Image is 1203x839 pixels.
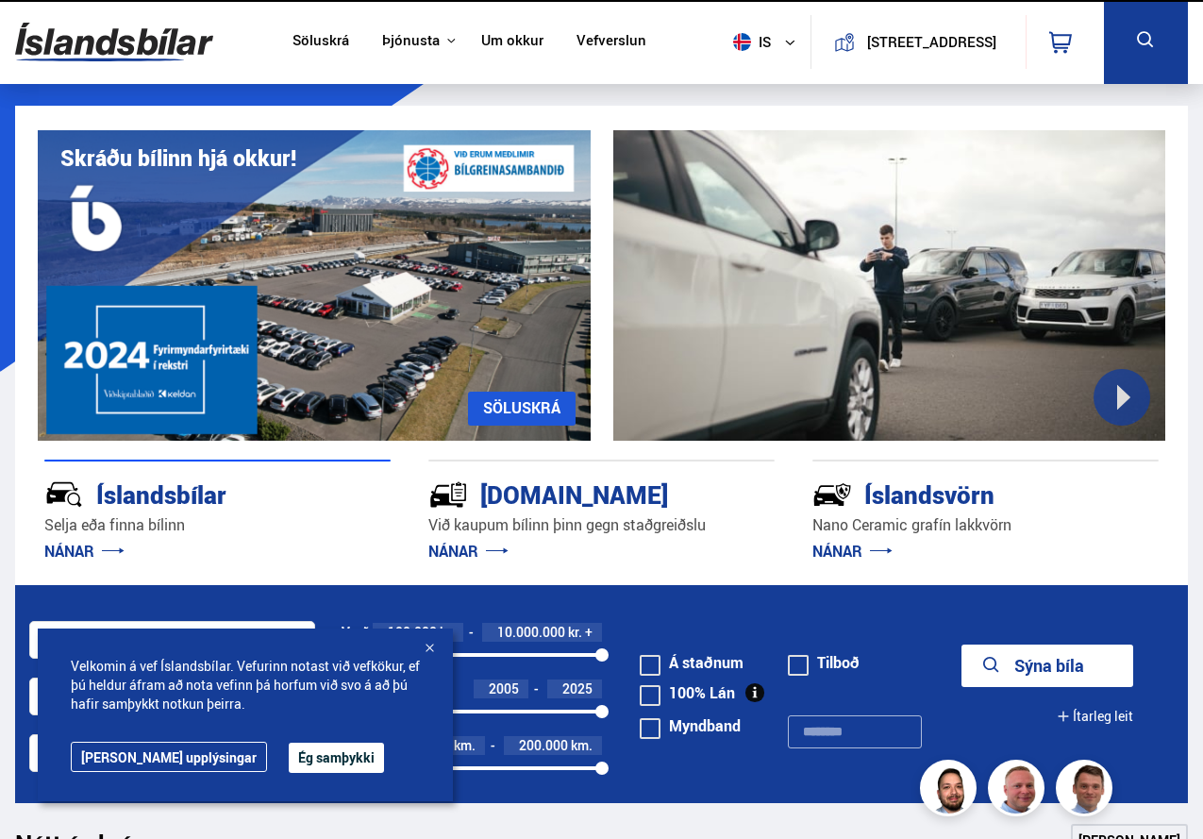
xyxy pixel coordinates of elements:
span: is [726,33,773,51]
button: [STREET_ADDRESS] [862,34,1001,50]
label: Á staðnum [640,655,744,670]
p: Selja eða finna bílinn [44,514,391,536]
div: [DOMAIN_NAME] [428,477,708,510]
span: kr. [568,625,582,640]
div: Íslandsbílar [44,477,324,510]
img: -Svtn6bYgwAsiwNX.svg [812,475,852,514]
button: Þjónusta [382,32,440,50]
a: NÁNAR [812,541,893,562]
span: 200.000 [519,736,568,754]
button: is [726,14,810,70]
button: Sýna bíla [961,645,1133,687]
a: Söluskrá [292,32,349,52]
h1: Skráðu bílinn hjá okkur! [60,145,296,171]
img: siFngHWaQ9KaOqBr.png [991,763,1047,819]
div: Verð [342,625,369,640]
img: svg+xml;base64,PHN2ZyB4bWxucz0iaHR0cDovL3d3dy53My5vcmcvMjAwMC9zdmciIHdpZHRoPSI1MTIiIGhlaWdodD0iNT... [733,33,751,51]
span: + [585,625,593,640]
span: 10.000.000 [497,623,565,641]
a: [PERSON_NAME] upplýsingar [71,742,267,772]
img: nhp88E3Fdnt1Opn2.png [923,763,979,819]
span: km. [454,738,476,753]
span: 100.000 [388,623,437,641]
img: G0Ugv5HjCgRt.svg [15,11,213,73]
a: NÁNAR [44,541,125,562]
a: [STREET_ADDRESS] [822,15,1014,69]
span: kr. [440,625,454,640]
button: Ítarleg leit [1057,696,1133,738]
span: 2025 [562,680,593,697]
p: Nano Ceramic grafín lakkvörn [812,514,1159,536]
a: Vefverslun [576,32,646,52]
img: JRvxyua_JYH6wB4c.svg [44,475,84,514]
label: Tilboð [788,655,860,670]
button: Ég samþykki [289,743,384,773]
span: Velkomin á vef Íslandsbílar. Vefurinn notast við vefkökur, ef þú heldur áfram að nota vefinn þá h... [71,657,420,713]
p: Við kaupum bílinn þinn gegn staðgreiðslu [428,514,775,536]
img: eKx6w-_Home_640_.png [38,130,591,441]
span: 2005 [489,680,519,697]
a: NÁNAR [428,541,509,562]
div: Íslandsvörn [812,477,1092,510]
label: 100% Lán [640,685,735,700]
span: km. [571,738,593,753]
a: Um okkur [481,32,543,52]
img: tr5P-W3DuiFaO7aO.svg [428,475,468,514]
a: SÖLUSKRÁ [468,392,576,426]
img: FbJEzSuNWCJXmdc-.webp [1059,763,1115,819]
label: Myndband [640,718,741,733]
